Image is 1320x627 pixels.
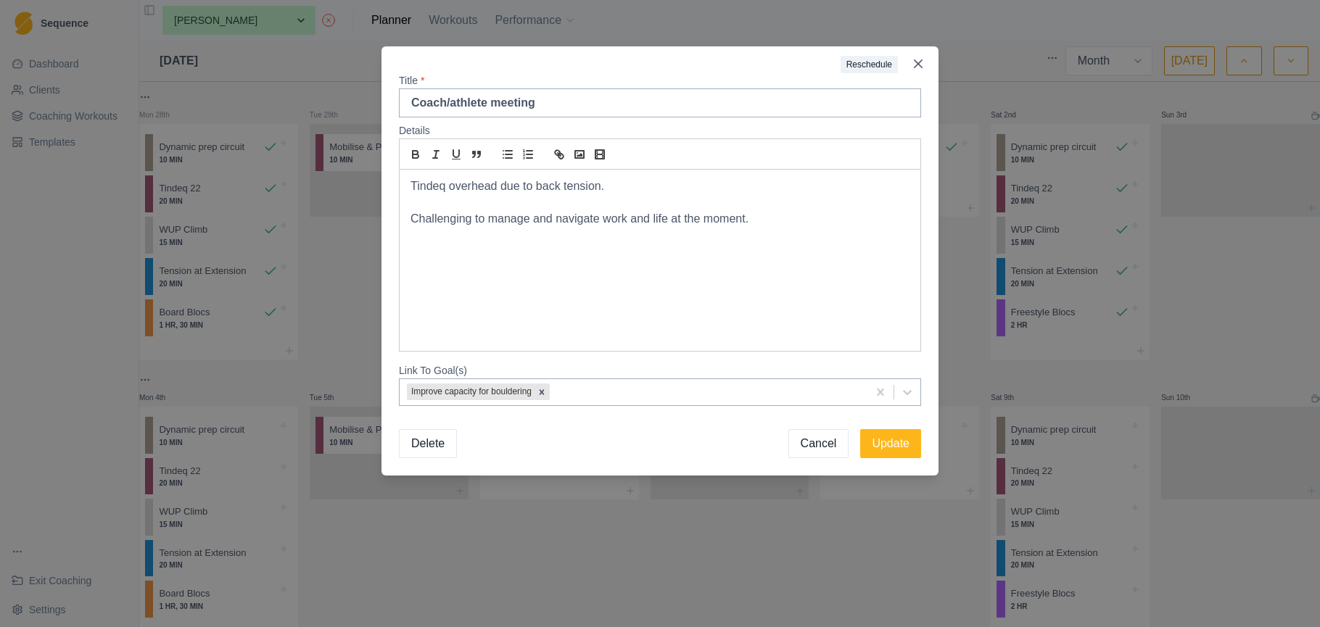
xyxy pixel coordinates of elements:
[399,123,912,138] label: Details
[860,429,921,458] button: Update
[407,383,534,401] div: Improve capacity for bouldering
[399,429,457,458] button: Delete
[549,146,569,163] button: link
[590,146,610,163] button: video
[399,73,912,88] label: Title
[553,384,556,399] input: Link To Goal(s)Improve capacity for boulderingRemove Improve capacity for bouldering
[569,146,590,163] button: image
[399,363,921,406] label: Link To Goal(s)
[498,146,518,163] button: list: bullet
[446,146,466,163] button: underline
[907,52,930,75] button: Close
[534,383,550,401] div: Remove Improve capacity for bouldering
[411,211,909,228] p: Challenging to manage and navigate work and life at the moment.
[426,146,446,163] button: italic
[518,146,538,163] button: list: ordered
[399,88,921,117] input: Awesome training day
[411,178,909,195] p: Tindeq overhead due to back tension.
[788,429,849,458] button: Cancel
[841,56,898,73] button: Reschedule
[466,146,487,163] button: blockquote
[405,146,426,163] button: bold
